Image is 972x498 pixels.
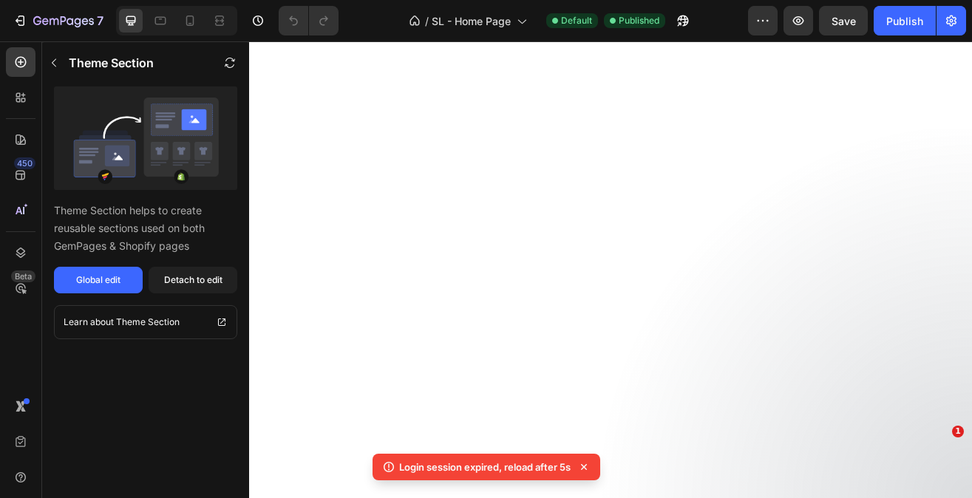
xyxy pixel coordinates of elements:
[952,426,964,437] span: 1
[6,6,110,35] button: 7
[149,267,237,293] button: Detach to edit
[116,315,180,330] p: Theme Section
[249,41,972,498] iframe: Design area
[561,14,592,27] span: Default
[886,13,923,29] div: Publish
[425,13,429,29] span: /
[279,6,339,35] div: Undo/Redo
[11,270,35,282] div: Beta
[874,6,936,35] button: Publish
[432,13,511,29] span: SL - Home Page
[54,267,143,293] button: Global edit
[14,157,35,169] div: 450
[619,14,659,27] span: Published
[399,460,571,474] p: Login session expired, reload after 5s
[922,448,957,483] iframe: Intercom live chat
[97,12,103,30] p: 7
[819,6,868,35] button: Save
[54,305,237,339] a: Learn about Theme Section
[832,15,856,27] span: Save
[64,315,114,330] p: Learn about
[69,54,154,72] p: Theme Section
[164,273,222,287] div: Detach to edit
[54,202,237,255] p: Theme Section helps to create reusable sections used on both GemPages & Shopify pages
[76,273,120,287] div: Global edit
